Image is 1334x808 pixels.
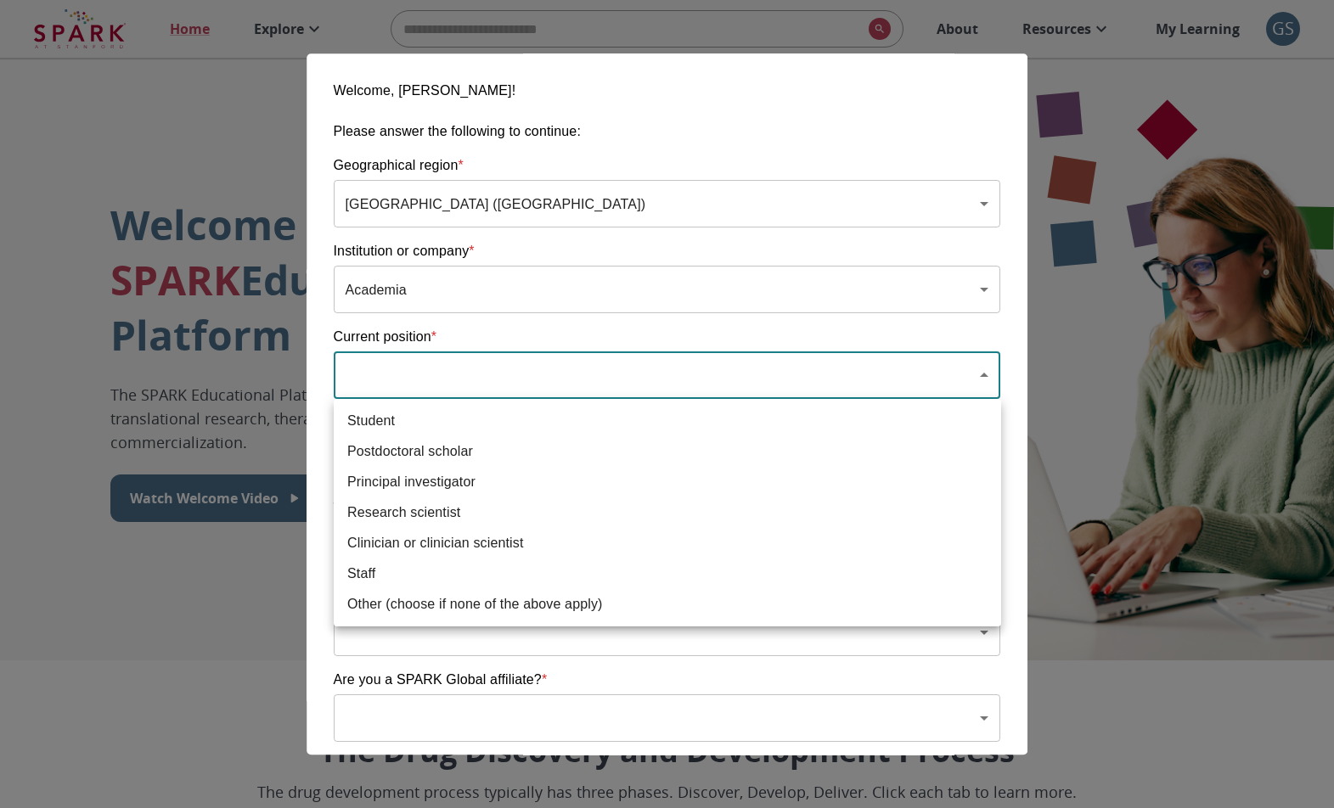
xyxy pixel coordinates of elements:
[347,411,988,431] span: Student
[347,472,988,492] span: Principal investigator
[347,502,988,523] span: Research scientist
[347,564,988,584] span: Staff
[347,594,988,614] span: Other (choose if none of the above apply)
[347,441,988,462] span: Postdoctoral scholar
[347,533,988,553] span: Clinician or clinician scientist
